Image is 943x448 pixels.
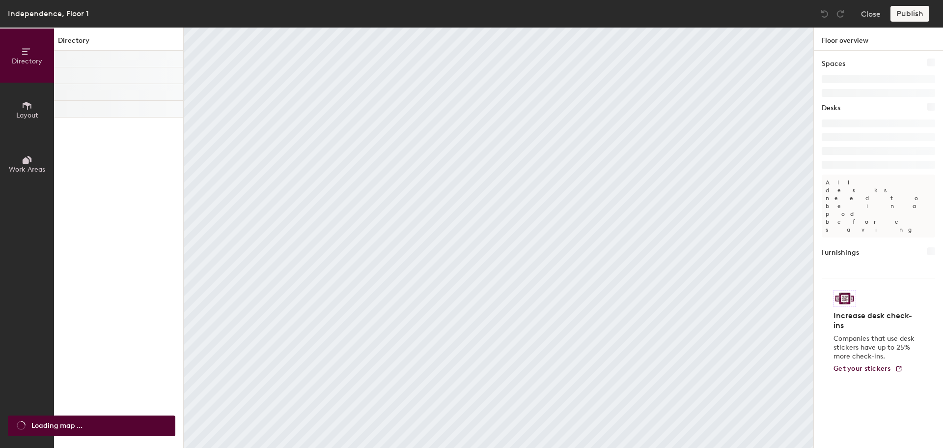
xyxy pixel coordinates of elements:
[833,365,903,373] a: Get your stickers
[184,28,813,448] canvas: Map
[822,247,859,258] h1: Furnishings
[54,35,183,51] h1: Directory
[8,7,89,20] div: Independence, Floor 1
[12,57,42,65] span: Directory
[9,165,45,174] span: Work Areas
[833,364,891,373] span: Get your stickers
[822,59,845,69] h1: Spaces
[833,311,917,330] h4: Increase desk check-ins
[822,103,840,114] h1: Desks
[820,9,830,19] img: Undo
[833,334,917,361] p: Companies that use desk stickers have up to 25% more check-ins.
[16,111,38,119] span: Layout
[833,290,856,307] img: Sticker logo
[822,175,935,238] p: All desks need to be in a pod before saving
[835,9,845,19] img: Redo
[31,420,83,431] span: Loading map ...
[861,6,881,22] button: Close
[814,28,943,51] h1: Floor overview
